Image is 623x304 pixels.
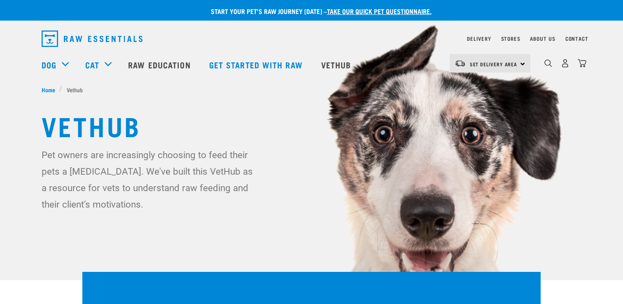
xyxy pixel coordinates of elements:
[530,37,555,40] a: About Us
[455,60,466,67] img: van-moving.png
[42,85,55,94] span: Home
[85,58,99,71] a: Cat
[313,48,362,81] a: Vethub
[565,37,588,40] a: Contact
[467,37,491,40] a: Delivery
[35,27,588,50] nav: dropdown navigation
[501,37,520,40] a: Stores
[470,63,518,65] span: Set Delivery Area
[42,147,258,213] p: Pet owners are increasingly choosing to feed their pets a [MEDICAL_DATA]. We've built this VetHub...
[42,85,60,94] a: Home
[578,59,586,68] img: home-icon@2x.png
[201,48,313,81] a: Get started with Raw
[327,9,432,13] a: take our quick pet questionnaire.
[120,48,201,81] a: Raw Education
[544,59,552,67] img: home-icon-1@2x.png
[42,30,142,47] img: Raw Essentials Logo
[42,58,56,71] a: Dog
[561,59,569,68] img: user.png
[42,85,582,94] nav: breadcrumbs
[42,110,582,140] h1: Vethub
